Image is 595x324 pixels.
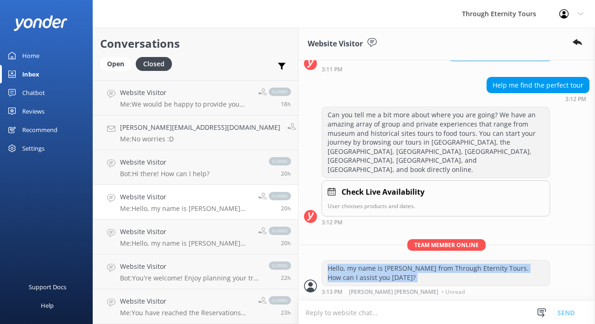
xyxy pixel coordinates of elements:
span: • Unread [442,289,465,295]
img: yonder-white-logo.png [14,15,67,31]
div: Can you tell me a bit more about where you are going? We have an amazing array of group and priva... [322,107,550,177]
a: Website VisitorMe:Hello, my name is [PERSON_NAME] from Through Eternity Tours. How can I assist y... [93,220,298,254]
a: Website VisitorBot:You're welcome! Enjoy planning your trip to [GEOGRAPHIC_DATA]. If you have any... [93,254,298,289]
h4: Website Visitor [120,88,251,98]
span: 03:51pm 14-Aug-2025 (UTC +02:00) Europe/Amsterdam [281,170,291,178]
span: 01:59pm 14-Aug-2025 (UTC +02:00) Europe/Amsterdam [281,274,291,282]
a: Open [100,58,136,69]
span: 05:54pm 14-Aug-2025 (UTC +02:00) Europe/Amsterdam [281,100,291,108]
div: Home [22,46,39,65]
a: [PERSON_NAME][EMAIL_ADDRESS][DOMAIN_NAME]Me:No worries :D [93,115,298,150]
span: [PERSON_NAME] [PERSON_NAME] [349,289,438,295]
strong: 3:11 PM [322,67,342,72]
div: 03:13pm 14-Aug-2025 (UTC +02:00) Europe/Amsterdam [322,288,550,295]
p: Bot: Hi there! How can I help? [120,170,209,178]
div: 03:12pm 14-Aug-2025 (UTC +02:00) Europe/Amsterdam [322,219,550,225]
div: Open [100,57,131,71]
div: Recommend [22,121,57,139]
p: Me: Hello, my name is [PERSON_NAME] from Through Eternity Tours. How can I assist you [DATE]? [120,204,251,213]
a: Website VisitorMe:Hello, my name is [PERSON_NAME] from Through Eternity Tours. How can I assist y... [93,185,298,220]
span: closed [269,157,291,165]
div: Conversation was closed. [322,299,589,315]
span: closed [269,192,291,200]
div: Chatbot [22,83,45,102]
span: 01:03pm 14-Aug-2025 (UTC +02:00) Europe/Amsterdam [281,309,291,317]
h3: Website Visitor [308,38,363,50]
div: Settings [22,139,44,158]
strong: 3:13 PM [322,289,342,295]
div: Help me find the perfect tour [487,77,589,93]
div: Hello, my name is [PERSON_NAME] from Through Eternity Tours. How can I assist you [DATE]? [322,260,550,285]
p: Me: We would be happy to provide you with a quote for this transportation request. Kindly let us ... [120,100,251,108]
a: Website VisitorBot:Hi there! How can I help?closed20h [93,150,298,185]
span: closed [269,88,291,96]
a: Website VisitorMe:We would be happy to provide you with a quote for this transportation request. ... [93,81,298,115]
span: 03:13pm 14-Aug-2025 (UTC +02:00) Europe/Amsterdam [281,239,291,247]
h4: Website Visitor [120,227,251,237]
a: Closed [136,58,177,69]
div: 03:12pm 14-Aug-2025 (UTC +02:00) Europe/Amsterdam [487,95,589,102]
div: 03:11pm 14-Aug-2025 (UTC +02:00) Europe/Amsterdam [322,66,550,72]
div: 2025-08-14T13:13:45.759 [304,299,589,315]
h4: Website Visitor [120,261,260,272]
p: Me: Hello, my name is [PERSON_NAME] from Through Eternity Tours. How can I assist you [DATE]? [120,239,251,248]
p: Me: You have reached the Reservations Department. If you have any inquiries regarding our tours, ... [120,309,251,317]
div: Support Docs [29,278,66,296]
span: closed [269,261,291,270]
div: Closed [136,57,172,71]
div: Reviews [22,102,44,121]
span: closed [269,227,291,235]
h4: Website Visitor [120,192,251,202]
a: Website VisitorMe:You have reached the Reservations Department. If you have any inquiries regardi... [93,289,298,324]
h2: Conversations [100,35,291,52]
div: Inbox [22,65,39,83]
strong: 3:12 PM [565,96,586,102]
h4: Website Visitor [120,157,209,167]
div: Help [41,296,54,315]
p: User chooses products and dates. [328,202,544,210]
strong: 3:12 PM [322,220,342,225]
h4: Website Visitor [120,296,251,306]
span: Team member online [407,239,486,251]
span: 03:13pm 14-Aug-2025 (UTC +02:00) Europe/Amsterdam [281,204,291,212]
p: Bot: You're welcome! Enjoy planning your trip to [GEOGRAPHIC_DATA]. If you have any more question... [120,274,260,282]
span: closed [269,296,291,305]
h4: Check Live Availability [342,186,424,198]
h4: [PERSON_NAME][EMAIL_ADDRESS][DOMAIN_NAME] [120,122,280,133]
p: Me: No worries :D [120,135,280,143]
